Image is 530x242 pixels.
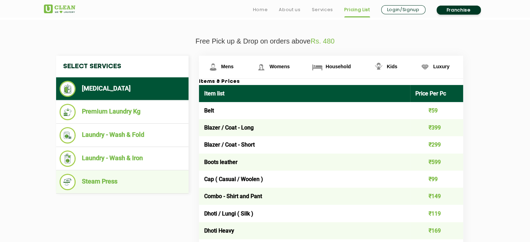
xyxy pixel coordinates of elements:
td: ₹59 [410,102,463,119]
img: Womens [255,61,267,73]
td: ₹399 [410,119,463,136]
td: Cap ( Casual / Woolen ) [199,171,410,188]
td: Dhoti Heavy [199,222,410,239]
img: Premium Laundry Kg [60,104,76,120]
span: Luxury [433,64,450,69]
li: Laundry - Wash & Iron [60,150,185,167]
img: Laundry - Wash & Fold [60,127,76,143]
a: Login/Signup [381,5,425,14]
a: Franchise [437,6,481,15]
td: Dhoti / Lungi ( Silk ) [199,205,410,222]
li: Premium Laundry Kg [60,104,185,120]
th: Price Per Pc [410,85,463,102]
a: Home [253,6,268,14]
td: Blazer / Coat - Long [199,119,410,136]
li: [MEDICAL_DATA] [60,81,185,97]
span: Womens [269,64,290,69]
span: Household [325,64,351,69]
p: Free Pick up & Drop on orders above [44,37,486,45]
td: ₹169 [410,222,463,239]
img: Luxury [419,61,431,73]
td: Belt [199,102,410,119]
img: UClean Laundry and Dry Cleaning [44,5,75,13]
h3: Items & Prices [199,79,463,85]
span: Kids [387,64,397,69]
span: Rs. 480 [310,37,335,45]
img: Mens [207,61,219,73]
a: Pricing List [344,6,370,14]
img: Steam Press [60,174,76,190]
td: ₹119 [410,205,463,222]
td: Blazer / Coat - Short [199,136,410,153]
td: Boots leather [199,154,410,171]
a: About us [279,6,300,14]
td: ₹299 [410,136,463,153]
td: ₹149 [410,188,463,205]
td: ₹99 [410,171,463,188]
img: Laundry - Wash & Iron [60,150,76,167]
img: Kids [372,61,385,73]
img: Household [311,61,323,73]
li: Laundry - Wash & Fold [60,127,185,143]
td: ₹599 [410,154,463,171]
span: Mens [221,64,234,69]
li: Steam Press [60,174,185,190]
th: Item list [199,85,410,102]
h4: Select Services [56,56,189,77]
td: Combo - Shirt and Pant [199,188,410,205]
a: Services [312,6,333,14]
img: Dry Cleaning [60,81,76,97]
